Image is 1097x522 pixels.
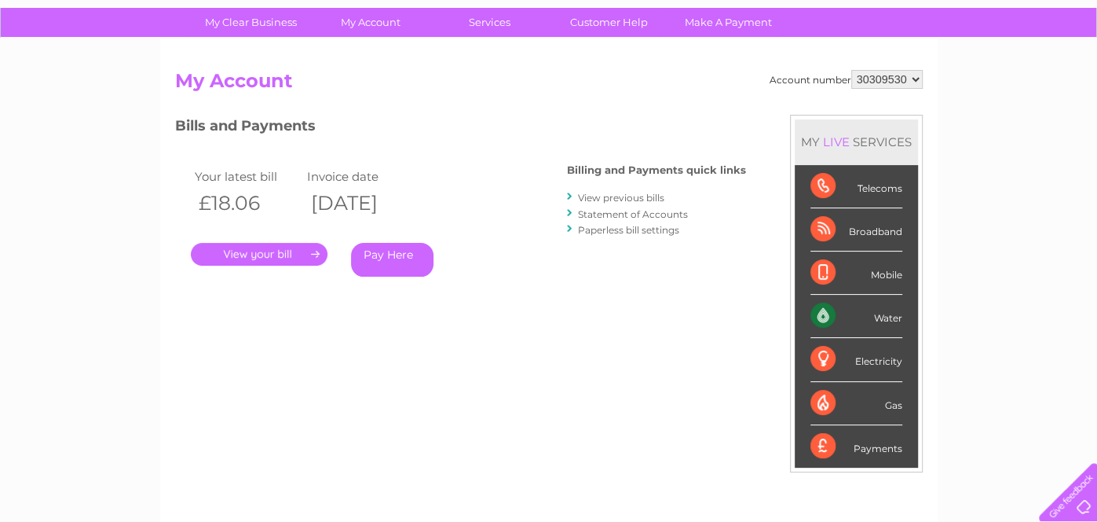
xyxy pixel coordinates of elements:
[191,243,327,266] a: .
[186,8,316,37] a: My Clear Business
[810,208,902,252] div: Broadband
[993,67,1031,79] a: Contact
[567,164,746,176] h4: Billing and Payments quick links
[191,166,304,187] td: Your latest bill
[904,67,951,79] a: Telecoms
[801,8,909,28] a: 0333 014 3131
[810,165,902,208] div: Telecoms
[175,115,746,142] h3: Bills and Payments
[810,252,902,295] div: Mobile
[1045,67,1082,79] a: Log out
[351,243,433,277] a: Pay Here
[810,382,902,425] div: Gas
[191,187,304,219] th: £18.06
[178,9,920,76] div: Clear Business is a trading name of Verastar Limited (registered in [GEOGRAPHIC_DATA] No. 3667643...
[544,8,674,37] a: Customer Help
[810,338,902,381] div: Electricity
[664,8,793,37] a: Make A Payment
[578,224,679,236] a: Paperless bill settings
[821,67,850,79] a: Water
[175,70,923,100] h2: My Account
[820,134,853,149] div: LIVE
[795,119,918,164] div: MY SERVICES
[38,41,119,89] img: logo.png
[810,295,902,338] div: Water
[578,208,688,220] a: Statement of Accounts
[425,8,554,37] a: Services
[860,67,894,79] a: Energy
[303,166,416,187] td: Invoice date
[305,8,435,37] a: My Account
[770,70,923,89] div: Account number
[810,425,902,468] div: Payments
[960,67,983,79] a: Blog
[578,192,664,204] a: View previous bills
[303,187,416,219] th: [DATE]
